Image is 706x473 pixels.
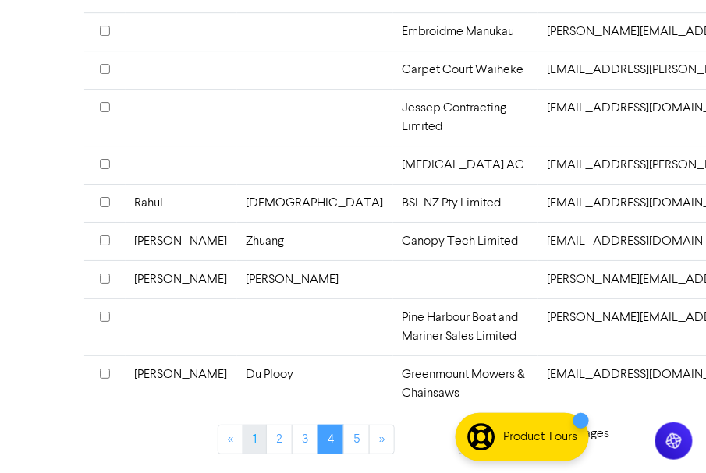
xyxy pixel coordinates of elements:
[292,425,318,454] a: Page 3
[369,425,395,454] a: »
[243,425,267,454] a: Page 1
[126,222,237,260] td: [PERSON_NAME]
[318,425,344,454] a: Page 4 is your current page
[628,398,706,473] iframe: Chat Widget
[393,89,538,146] td: Jessep Contracting Limited
[237,260,393,298] td: [PERSON_NAME]
[393,12,538,51] td: Embroidme Manukau
[218,425,243,454] a: «
[266,425,293,454] a: Page 2
[393,146,538,184] td: [MEDICAL_DATA] AC
[343,425,370,454] a: Page 5
[393,51,538,89] td: Carpet Court Waiheke
[126,260,237,298] td: [PERSON_NAME]
[237,355,393,412] td: Du Plooy
[393,298,538,355] td: Pine Harbour Boat and Mariner Sales Limited
[237,222,393,260] td: Zhuang
[393,184,538,222] td: BSL NZ Pty Limited
[126,184,237,222] td: Rahul
[393,222,538,260] td: Canopy Tech Limited
[393,355,538,412] td: Greenmount Mowers & Chainsaws
[126,355,237,412] td: [PERSON_NAME]
[237,184,393,222] td: [DEMOGRAPHIC_DATA]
